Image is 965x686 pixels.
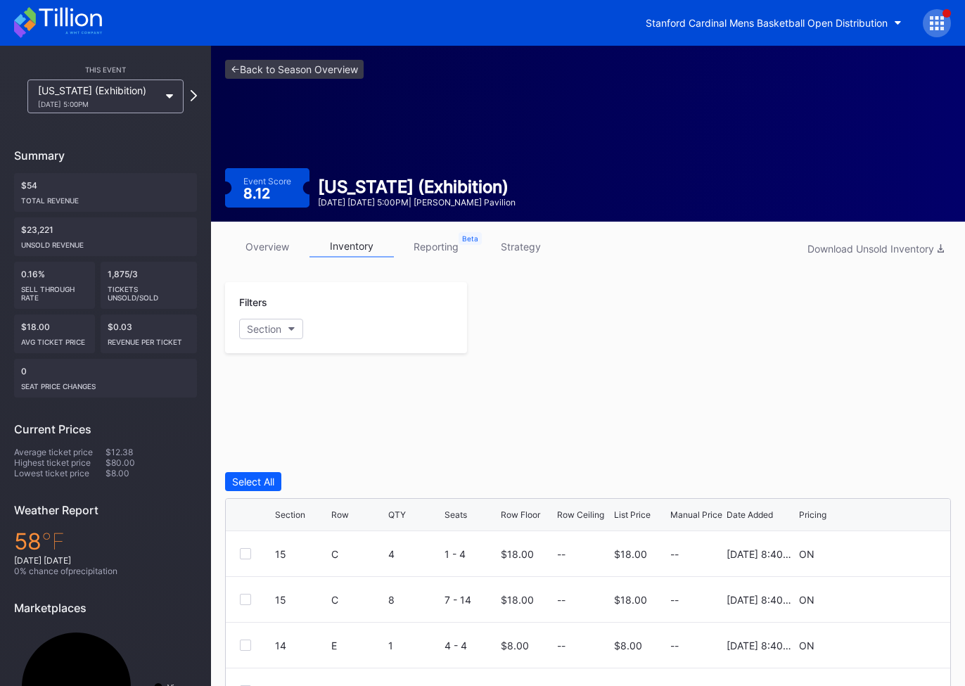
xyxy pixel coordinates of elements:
[727,548,795,560] div: [DATE] 8:40AM
[247,323,281,335] div: Section
[243,186,274,201] div: 8.12
[14,457,106,468] div: Highest ticket price
[232,476,274,488] div: Select All
[635,10,912,36] button: Stanford Cardinal Mens Basketball Open Distribution
[21,235,190,249] div: Unsold Revenue
[614,548,647,560] div: $18.00
[318,197,516,208] div: [DATE] [DATE] 5:00PM | [PERSON_NAME] Pavilion
[799,594,814,606] div: ON
[106,468,197,478] div: $8.00
[14,315,95,353] div: $18.00
[501,640,529,652] div: $8.00
[799,509,826,520] div: Pricing
[243,176,291,186] div: Event Score
[101,315,198,353] div: $0.03
[38,84,159,108] div: [US_STATE] (Exhibition)
[14,173,197,212] div: $54
[14,262,95,309] div: 0.16%
[21,191,190,205] div: Total Revenue
[445,548,497,560] div: 1 - 4
[557,548,565,560] div: --
[239,319,303,339] button: Section
[807,243,944,255] div: Download Unsold Inventory
[388,640,441,652] div: 1
[318,177,516,197] div: [US_STATE] (Exhibition)
[557,509,604,520] div: Row Ceiling
[21,279,88,302] div: Sell Through Rate
[614,509,651,520] div: List Price
[14,468,106,478] div: Lowest ticket price
[14,359,197,398] div: 0
[557,640,565,652] div: --
[225,60,364,79] a: <-Back to Season Overview
[225,236,309,258] a: overview
[614,640,642,652] div: $8.00
[501,548,534,560] div: $18.00
[14,601,197,615] div: Marketplaces
[799,640,814,652] div: ON
[106,457,197,468] div: $80.00
[445,594,497,606] div: 7 - 14
[106,447,197,457] div: $12.38
[501,509,540,520] div: Row Floor
[14,148,197,163] div: Summary
[38,100,159,108] div: [DATE] 5:00PM
[670,509,722,520] div: Manual Price
[225,472,281,491] button: Select All
[14,503,197,517] div: Weather Report
[394,236,478,258] a: reporting
[21,376,190,390] div: seat price changes
[14,447,106,457] div: Average ticket price
[14,217,197,256] div: $23,221
[727,640,795,652] div: [DATE] 8:40AM
[239,296,453,308] div: Filters
[14,422,197,436] div: Current Prices
[108,332,191,346] div: Revenue per ticket
[275,594,328,606] div: 15
[21,332,88,346] div: Avg ticket price
[388,548,441,560] div: 4
[557,594,565,606] div: --
[331,548,384,560] div: C
[275,509,305,520] div: Section
[275,548,328,560] div: 15
[445,640,497,652] div: 4 - 4
[800,239,951,258] button: Download Unsold Inventory
[275,640,328,652] div: 14
[727,594,795,606] div: [DATE] 8:40AM
[646,17,888,29] div: Stanford Cardinal Mens Basketball Open Distribution
[41,528,65,555] span: ℉
[331,594,384,606] div: C
[727,509,773,520] div: Date Added
[14,555,197,566] div: [DATE] [DATE]
[14,65,197,74] div: This Event
[670,548,723,560] div: --
[670,640,723,652] div: --
[670,594,723,606] div: --
[478,236,563,258] a: strategy
[388,594,441,606] div: 8
[501,594,534,606] div: $18.00
[101,262,198,309] div: 1,875/3
[14,528,197,555] div: 58
[331,509,349,520] div: Row
[331,640,384,652] div: E
[614,594,647,606] div: $18.00
[108,279,191,302] div: Tickets Unsold/Sold
[445,509,467,520] div: Seats
[14,566,197,576] div: 0 % chance of precipitation
[388,509,406,520] div: QTY
[799,548,814,560] div: ON
[309,236,394,258] a: inventory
